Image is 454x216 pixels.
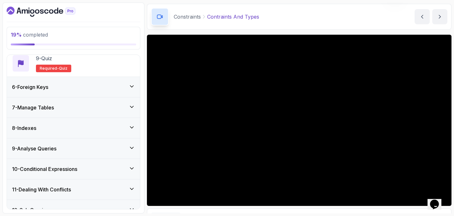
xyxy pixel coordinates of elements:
h3: 9 - Analyse Queries [12,145,56,152]
span: Required- [40,66,59,71]
button: previous content [415,9,430,24]
button: 11-Dealing With Conflicts [7,179,140,200]
a: Dashboard [7,7,90,17]
p: Constraints [174,13,201,20]
h3: 12 - Sub Queries [12,206,49,214]
iframe: 1 - Contraints and Types [147,35,451,206]
button: 7-Manage Tables [7,97,140,118]
button: 9-Analyse Queries [7,138,140,159]
span: 19 % [11,32,22,38]
button: 6-Foreign Keys [7,77,140,97]
button: 9-QuizRequired-quiz [12,55,135,72]
iframe: chat widget [428,191,448,210]
h3: 6 - Foreign Keys [12,83,48,91]
h3: 11 - Dealing With Conflicts [12,186,71,193]
span: quiz [59,66,67,71]
h3: 10 - Conditional Expressions [12,165,77,173]
h3: 7 - Manage Tables [12,104,54,111]
button: next content [432,9,447,24]
button: 10-Conditional Expressions [7,159,140,179]
span: completed [11,32,48,38]
p: 9 - Quiz [36,55,52,62]
h3: 8 - Indexes [12,124,36,132]
p: Contraints And Types [207,13,259,20]
button: 8-Indexes [7,118,140,138]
